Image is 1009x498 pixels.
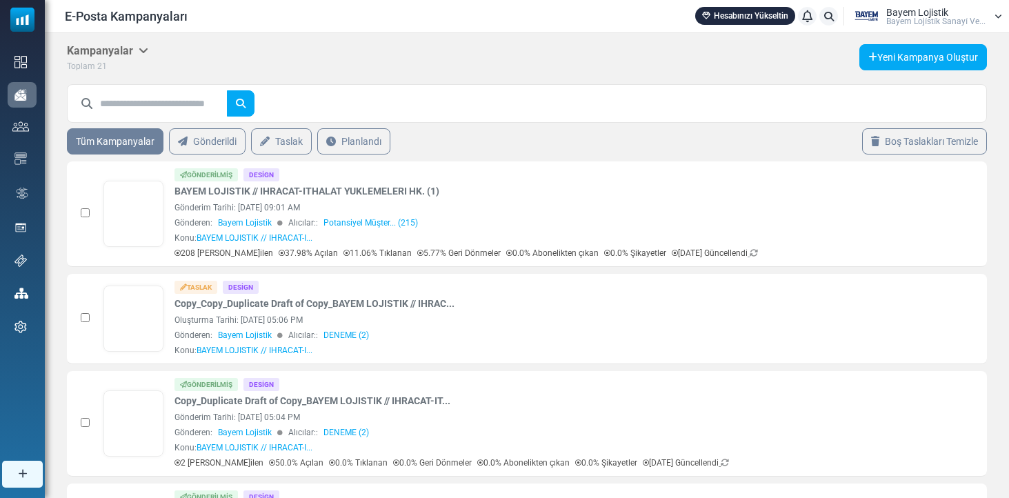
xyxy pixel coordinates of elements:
[197,443,312,452] span: BAYEM LOJISTIK // IHRACAT-I...
[174,184,439,199] a: BAYEM LOJISTIK // IHRACAT-ITHALAT YUKLEMELERI HK. (1)
[506,247,599,259] p: 0.0% Abonelikten çıkan
[604,247,666,259] p: 0.0% Şikayetler
[886,8,948,17] span: Bayem Lojistik
[14,56,27,68] img: dashboard-icon.svg
[174,168,238,181] div: Gönderilmiş
[12,121,29,131] img: contacts-icon.svg
[317,128,390,155] a: Planlandı
[174,411,856,424] div: Gönderim Tarihi: [DATE] 05:04 PM
[859,44,987,70] a: Yeni Kampanya Oluştur
[218,329,272,341] span: Bayem Lojistik
[67,128,163,155] a: Tüm Kampanyalar
[643,457,729,469] p: [DATE] Güncellendi
[197,233,312,243] span: BAYEM LOJISTIK // IHRACAT-I...
[14,221,27,234] img: landing_pages.svg
[323,426,369,439] a: DENEME (2)
[197,346,312,355] span: BAYEM LOJISTIK // IHRACAT-I...
[67,44,148,57] h5: Kampanyalar
[695,7,795,25] a: Hesabınızı Yükseltin
[848,6,883,27] img: User Logo
[417,247,501,259] p: 5.77% Geri Dönmeler
[97,61,107,71] span: 21
[174,247,273,259] p: 208 [PERSON_NAME]ilen
[174,217,856,229] div: Gönderen: Alıcılar::
[672,247,758,259] p: [DATE] Güncellendi
[169,128,246,155] a: Gönderildi
[174,378,238,391] div: Gönderilmiş
[575,457,637,469] p: 0.0% Şikayetler
[174,329,856,341] div: Gönderen: Alıcılar::
[174,457,263,469] p: 2 [PERSON_NAME]ilen
[174,297,454,311] a: Copy_Copy_Duplicate Draft of Copy_BAYEM LOJISTIK // IHRAC...
[269,457,323,469] p: 50.0% Açılan
[174,314,856,326] div: Oluşturma Tarihi: [DATE] 05:06 PM
[174,281,217,294] div: Taslak
[14,186,30,201] img: workflow.svg
[848,6,1002,27] a: User Logo Bayem Lojistik Bayem Loji̇sti̇k Sanayi̇ Ve...
[10,8,34,32] img: mailsoftly_icon_blue_white.svg
[279,247,338,259] p: 37.98% Açılan
[223,281,259,294] div: Design
[174,394,450,408] a: Copy_Duplicate Draft of Copy_BAYEM LOJISTIK // IHRACAT-IT...
[14,321,27,333] img: settings-icon.svg
[218,217,272,229] span: Bayem Lojistik
[14,152,27,165] img: email-templates-icon.svg
[218,426,272,439] span: Bayem Lojistik
[174,201,856,214] div: Gönderim Tarihi: [DATE] 09:01 AM
[323,329,369,341] a: DENEME (2)
[65,7,188,26] span: E-Posta Kampanyaları
[174,232,312,244] div: Konu:
[251,128,312,155] a: Taslak
[67,61,95,71] span: Toplam
[886,17,986,26] span: Bayem Loji̇sti̇k Sanayi̇ Ve...
[477,457,570,469] p: 0.0% Abonelikten çıkan
[174,426,856,439] div: Gönderen: Alıcılar::
[14,89,27,101] img: campaigns-icon-active.png
[14,255,27,267] img: support-icon.svg
[393,457,472,469] p: 0.0% Geri Dönmeler
[174,344,312,357] div: Konu:
[174,441,312,454] div: Konu:
[243,168,279,181] div: Design
[343,247,412,259] p: 11.06% Tıklanan
[862,128,987,155] a: Boş Taslakları Temizle
[323,217,418,229] a: Potansiyel Müşter... (215)
[329,457,388,469] p: 0.0% Tıklanan
[243,378,279,391] div: Design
